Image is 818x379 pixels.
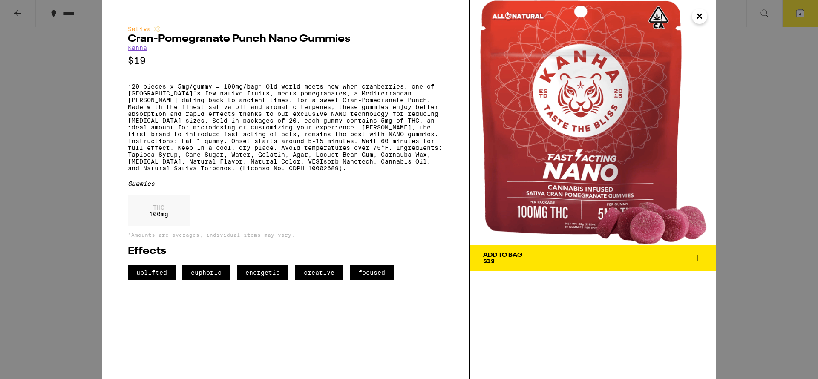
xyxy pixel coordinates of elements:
h2: Effects [128,246,444,256]
span: energetic [237,265,288,280]
p: *20 pieces x 5mg/gummy = 100mg/bag* Old world meets new when cranberries, one of [GEOGRAPHIC_DATA... [128,83,444,172]
h2: Cran-Pomegranate Punch Nano Gummies [128,34,444,44]
span: focused [350,265,394,280]
span: creative [295,265,343,280]
div: Sativa [128,26,444,32]
div: Gummies [128,180,444,187]
div: Add To Bag [483,252,522,258]
p: THC [149,204,168,211]
p: *Amounts are averages, individual items may vary. [128,232,444,238]
button: Close [692,9,707,24]
img: sativaColor.svg [154,26,161,32]
span: Hi. Need any help? [5,6,61,13]
button: Add To Bag$19 [470,245,716,271]
span: euphoric [182,265,230,280]
div: 100 mg [128,195,190,226]
a: Kanha [128,44,147,51]
span: $19 [483,258,495,264]
p: $19 [128,55,444,66]
span: uplifted [128,265,176,280]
